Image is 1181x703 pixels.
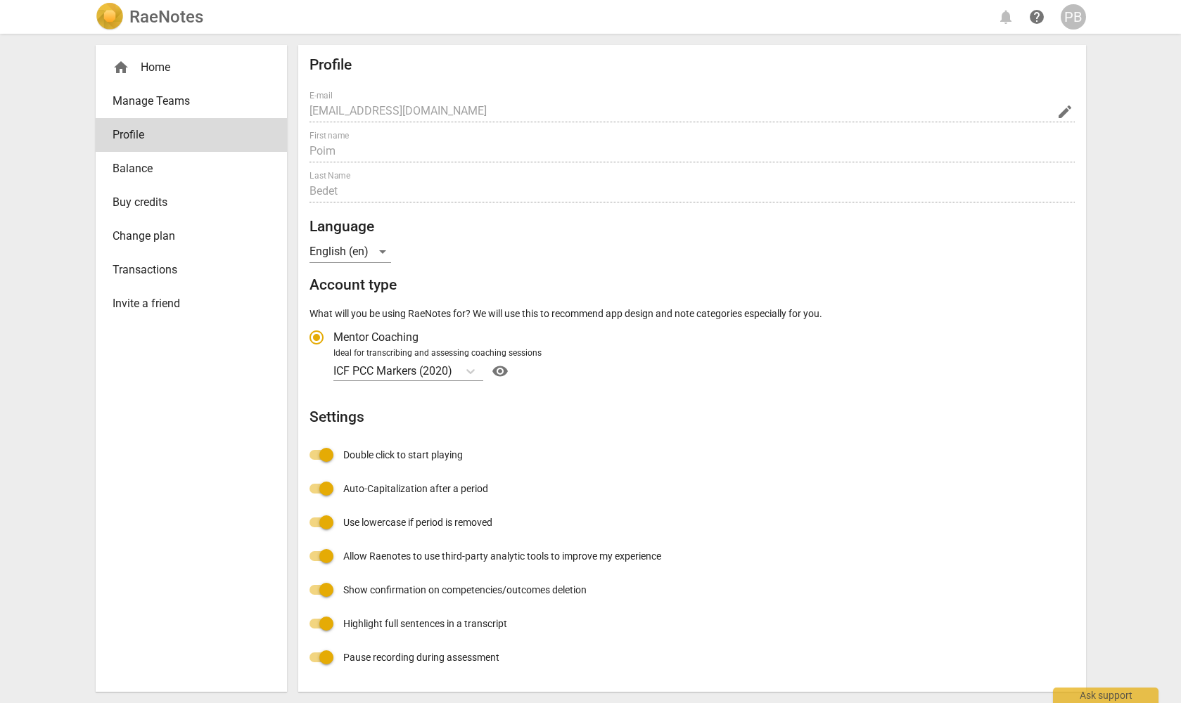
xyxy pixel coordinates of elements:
[309,307,1075,321] p: What will you be using RaeNotes for? We will use this to recommend app design and note categories...
[309,56,1075,74] h2: Profile
[96,51,287,84] div: Home
[343,617,507,631] span: Highlight full sentences in a transcript
[96,118,287,152] a: Profile
[1061,4,1086,30] button: PB
[343,650,499,665] span: Pause recording during assessment
[309,218,1075,236] h2: Language
[343,515,492,530] span: Use lowercase if period is removed
[96,287,287,321] a: Invite a friend
[113,295,259,312] span: Invite a friend
[454,364,457,378] input: Ideal for transcribing and assessing coaching sessionsICF PCC Markers (2020)Help
[1024,4,1049,30] a: Help
[96,84,287,118] a: Manage Teams
[113,160,259,177] span: Balance
[129,7,203,27] h2: RaeNotes
[343,583,587,598] span: Show confirmation on competencies/outcomes deletion
[96,253,287,287] a: Transactions
[343,549,661,564] span: Allow Raenotes to use third-party analytic tools to improve my experience
[343,448,463,463] span: Double click to start playing
[309,91,333,100] label: E-mail
[96,3,203,31] a: LogoRaeNotes
[96,186,287,219] a: Buy credits
[113,59,129,76] span: home
[309,408,1075,426] h2: Settings
[1055,102,1075,122] button: Change Email
[309,240,391,263] div: English (en)
[343,482,488,496] span: Auto-Capitalization after a period
[113,59,259,76] div: Home
[489,363,511,380] span: visibility
[96,152,287,186] a: Balance
[309,131,349,140] label: First name
[309,321,1075,382] div: Account type
[113,127,259,143] span: Profile
[113,262,259,278] span: Transactions
[309,172,350,180] label: Last Name
[309,276,1075,294] h2: Account type
[489,360,511,382] button: Help
[333,329,419,345] span: Mentor Coaching
[1053,688,1158,703] div: Ask support
[333,347,1071,360] div: Ideal for transcribing and assessing coaching sessions
[1056,103,1073,120] span: edit
[483,360,511,382] a: Help
[333,363,452,379] p: ICF PCC Markers (2020)
[1028,8,1045,25] span: help
[113,228,259,245] span: Change plan
[96,219,287,253] a: Change plan
[96,3,124,31] img: Logo
[113,194,259,211] span: Buy credits
[113,93,259,110] span: Manage Teams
